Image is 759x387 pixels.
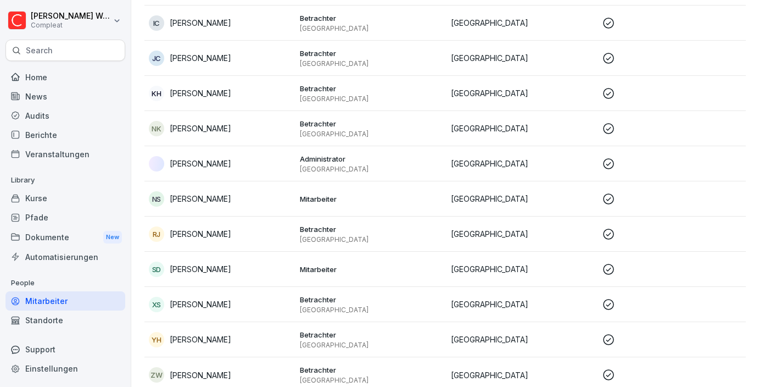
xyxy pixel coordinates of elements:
[300,341,442,350] p: [GEOGRAPHIC_DATA]
[170,369,231,381] p: [PERSON_NAME]
[149,262,164,277] div: SD
[451,17,593,29] p: [GEOGRAPHIC_DATA]
[300,59,442,68] p: [GEOGRAPHIC_DATA]
[300,48,442,58] p: Betrachter
[451,158,593,169] p: [GEOGRAPHIC_DATA]
[451,193,593,204] p: [GEOGRAPHIC_DATA]
[300,84,442,93] p: Betrachter
[170,17,231,29] p: [PERSON_NAME]
[103,231,122,244] div: New
[300,165,442,174] p: [GEOGRAPHIC_DATA]
[300,24,442,33] p: [GEOGRAPHIC_DATA]
[170,52,231,64] p: [PERSON_NAME]
[5,340,125,359] div: Support
[5,311,125,330] a: Standorte
[451,228,593,240] p: [GEOGRAPHIC_DATA]
[5,274,125,292] p: People
[149,51,164,66] div: JC
[149,86,164,101] div: KH
[451,263,593,275] p: [GEOGRAPHIC_DATA]
[451,298,593,310] p: [GEOGRAPHIC_DATA]
[149,15,164,31] div: IC
[300,376,442,385] p: [GEOGRAPHIC_DATA]
[170,158,231,169] p: [PERSON_NAME]
[300,224,442,234] p: Betrachter
[149,332,164,347] div: YH
[149,156,164,172] img: mxkfs6q8u066zakzmtve5b99.png
[5,172,125,189] p: Library
[170,123,231,134] p: [PERSON_NAME]
[300,365,442,375] p: Betrachter
[300,264,442,274] p: Mitarbeiter
[170,263,231,275] p: [PERSON_NAME]
[149,367,164,383] div: ZW
[149,226,164,242] div: RJ
[300,119,442,129] p: Betrachter
[149,191,164,207] div: NS
[5,291,125,311] a: Mitarbeiter
[300,130,442,139] p: [GEOGRAPHIC_DATA]
[5,68,125,87] a: Home
[300,194,442,204] p: Mitarbeiter
[149,121,164,136] div: NK
[5,106,125,125] a: Audits
[26,45,53,56] p: Search
[300,13,442,23] p: Betrachter
[300,330,442,340] p: Betrachter
[5,87,125,106] a: News
[31,12,111,21] p: [PERSON_NAME] Welz
[170,228,231,240] p: [PERSON_NAME]
[170,298,231,310] p: [PERSON_NAME]
[5,145,125,164] a: Veranstaltungen
[170,334,231,345] p: [PERSON_NAME]
[5,227,125,247] div: Dokumente
[149,297,164,312] div: XS
[451,369,593,381] p: [GEOGRAPHIC_DATA]
[5,189,125,208] a: Kurse
[300,235,442,244] p: [GEOGRAPHIC_DATA]
[451,123,593,134] p: [GEOGRAPHIC_DATA]
[5,208,125,227] a: Pfade
[5,359,125,378] a: Einstellungen
[451,52,593,64] p: [GEOGRAPHIC_DATA]
[31,21,111,29] p: Compleat
[5,247,125,267] a: Automatisierungen
[300,95,442,103] p: [GEOGRAPHIC_DATA]
[451,87,593,99] p: [GEOGRAPHIC_DATA]
[5,227,125,247] a: DokumenteNew
[5,125,125,145] a: Berichte
[300,295,442,305] p: Betrachter
[300,306,442,314] p: [GEOGRAPHIC_DATA]
[300,154,442,164] p: Administrator
[451,334,593,345] p: [GEOGRAPHIC_DATA]
[170,193,231,204] p: [PERSON_NAME]
[170,87,231,99] p: [PERSON_NAME]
